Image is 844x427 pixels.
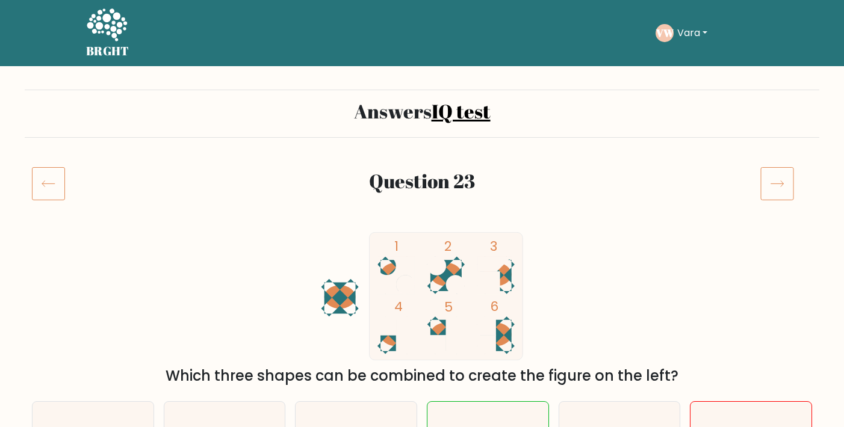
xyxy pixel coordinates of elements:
h5: BRGHT [86,44,129,58]
button: Vara [674,25,711,41]
tspan: 4 [394,298,403,316]
tspan: 5 [444,298,453,316]
h2: Question 23 [98,170,746,192]
h2: Answers [32,100,812,123]
tspan: 2 [444,237,451,256]
text: VW [656,26,674,40]
a: BRGHT [86,5,129,61]
a: IQ test [432,98,491,124]
tspan: 6 [490,298,498,316]
div: Which three shapes can be combined to create the figure on the left? [39,365,805,387]
tspan: 1 [394,237,399,256]
tspan: 3 [490,237,497,256]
